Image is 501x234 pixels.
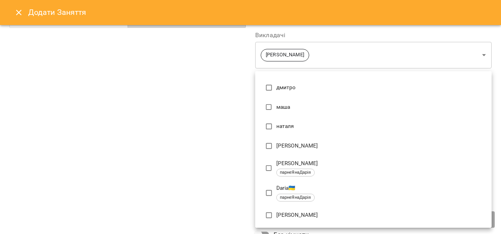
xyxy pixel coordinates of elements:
[276,84,485,92] p: дмитро
[276,103,485,111] p: маша
[276,160,485,167] p: [PERSON_NAME]
[276,142,485,150] p: [PERSON_NAME]
[276,122,485,130] p: наталя
[277,194,314,201] span: парнеЯнаДарія
[277,169,314,176] span: парнеЯнаДарія
[276,211,485,219] p: [PERSON_NAME]
[276,184,485,192] p: Daria🇺🇦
